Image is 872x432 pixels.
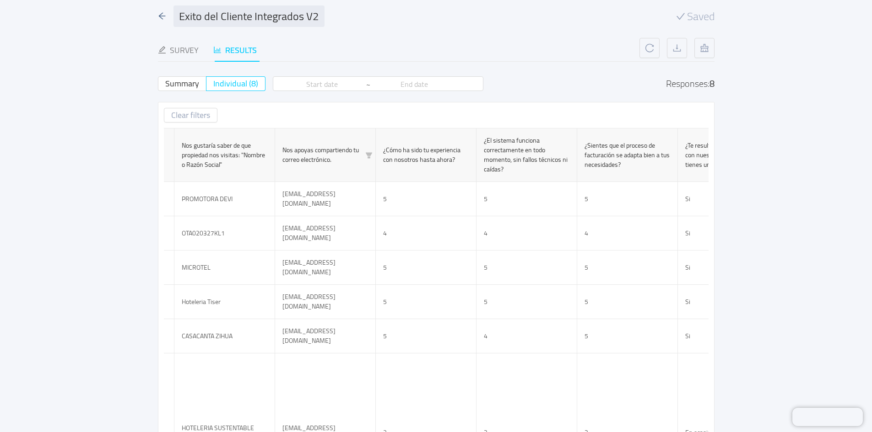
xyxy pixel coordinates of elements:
[376,285,477,319] td: 5
[687,11,715,22] span: Saved
[213,76,258,91] span: Individual (8)
[275,251,376,285] td: [EMAIL_ADDRESS][DOMAIN_NAME]
[213,46,222,54] i: icon: bar-chart
[158,12,166,20] i: icon: arrow-left
[678,216,779,251] td: Si
[174,285,275,319] td: Hoteleria Tiser
[383,144,460,165] span: ¿Cómo ha sido tu experiencia con nosotros hasta ahora?
[182,139,265,171] span: Nos gustaría saber de que propiedad nos visitas: "Nombre o Razón Social"
[376,319,477,353] td: 5
[376,182,477,216] td: 5
[577,216,678,251] td: 4
[678,251,779,285] td: Si
[174,319,275,353] td: CASACANTA ZIHUA
[678,285,779,319] td: Si
[275,319,376,353] td: [EMAIL_ADDRESS][DOMAIN_NAME]
[165,76,199,91] span: Summary
[278,79,366,89] input: Start date
[577,251,678,285] td: 5
[577,319,678,353] td: 5
[577,285,678,319] td: 5
[678,182,779,216] td: Si
[174,182,275,216] td: PROMOTORA DEVI
[164,108,217,123] button: Clear filters
[477,216,577,251] td: 4
[158,44,199,56] div: Survey
[666,79,715,88] div: Responses:
[275,182,376,216] td: [EMAIL_ADDRESS][DOMAIN_NAME]
[174,216,275,251] td: OTA020327KL1
[585,139,670,171] span: ¿Sientes que el proceso de facturación se adapta bien a tus necesidades?
[173,5,325,27] input: Survey name
[376,251,477,285] td: 5
[477,182,577,216] td: 5
[477,251,577,285] td: 5
[370,79,458,89] input: End date
[685,139,761,171] span: ¿Te resulta fácil comunicarte con nuestro equipo cuando tienes una duda o consulta?
[158,10,166,22] div: icon: arrow-left
[376,216,477,251] td: 4
[477,319,577,353] td: 4
[678,319,779,353] td: Si
[710,75,715,92] div: 8
[174,251,275,285] td: MICROTEL
[792,408,863,426] iframe: Chatra live chat
[275,216,376,251] td: [EMAIL_ADDRESS][DOMAIN_NAME]
[639,38,660,58] button: icon: reload
[477,285,577,319] td: 5
[676,12,685,21] i: icon: check
[282,144,359,165] span: Nos apoyas compartiendo tu correo electrónico.
[158,46,166,54] i: icon: edit
[667,38,687,58] button: icon: download
[213,44,257,56] div: Results
[363,128,375,181] i: icon: filter
[577,182,678,216] td: 5
[275,285,376,319] td: [EMAIL_ADDRESS][DOMAIN_NAME]
[484,134,568,175] span: ¿El sistema funciona correctamente en todo momento, sin fallos técnicos ni caídas?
